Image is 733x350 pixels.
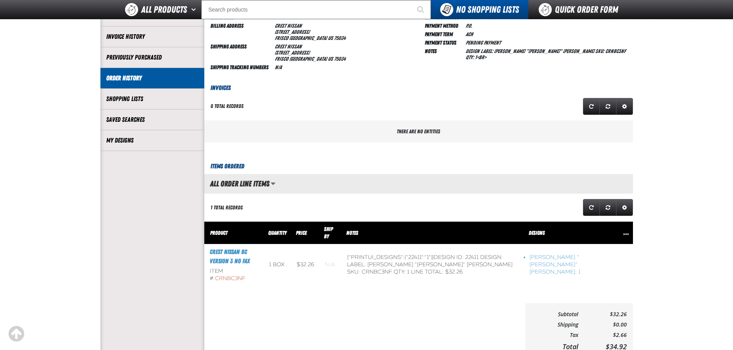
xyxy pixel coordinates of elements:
[466,31,473,37] span: ACH
[324,226,333,239] span: Ship By
[296,230,307,236] span: Price
[275,29,310,35] span: [STREET_ADDRESS]
[599,199,616,216] a: Reset grid action
[334,35,346,41] bdo: 75034
[106,136,199,145] a: My Designs
[275,64,282,70] span: N/A
[599,98,616,115] a: Reset grid action
[531,309,579,320] td: Subtotal
[319,244,341,286] td: Blank
[106,32,199,41] a: Invoice History
[289,56,327,62] span: [GEOGRAPHIC_DATA]
[204,83,633,93] h3: Invoices
[106,53,199,62] a: Previously Purchased
[397,128,440,134] span: There are no entities
[583,199,600,216] a: Refresh grid action
[466,48,626,60] span: Design Label: [PERSON_NAME] "[PERSON_NAME]" [PERSON_NAME] Sku: CrNBC3NF Qty: 1<br>
[291,244,319,286] td: $32.26
[215,275,245,282] span: CrNBC3NF
[578,330,626,340] td: $2.66
[328,35,333,41] span: US
[614,222,633,244] th: Row actions
[210,204,243,211] div: 1 total records
[289,35,327,41] span: [GEOGRAPHIC_DATA]
[466,23,472,29] span: P.O.
[210,230,227,236] span: Product
[204,162,633,171] h3: Items Ordered
[328,56,333,62] span: US
[275,35,288,41] span: FRISCO
[106,95,199,103] a: Shopping Lists
[270,177,276,190] button: Manage grid views. Current view is All Order Line Items
[141,3,187,17] span: All Products
[425,30,463,38] td: Payment Term
[275,50,310,56] span: [STREET_ADDRESS]
[346,230,358,236] span: Notes
[210,103,244,110] div: 0 total records
[531,330,579,340] td: Tax
[106,115,199,124] a: Saved Searches
[275,56,288,62] span: FRISCO
[334,56,346,62] bdo: 75034
[204,179,269,188] h2: All Order Line Items
[583,98,600,115] a: Refresh grid action
[8,325,25,342] div: Scroll to the top
[210,268,259,282] div: Item #:
[616,98,633,115] a: Expand or Collapse Grid Settings
[529,230,545,236] span: Designs
[275,23,302,29] span: Crest Nissan
[425,38,463,46] td: Payment Status
[210,63,272,71] td: Shipping Tracking Numbers
[425,46,463,61] td: Notes
[342,244,524,286] td: {"printui_designs":{"22411":"1"}}Design Id: 22411 Design Label: [PERSON_NAME] "[PERSON_NAME]" [PE...
[210,21,272,42] td: Billing Address
[275,43,302,50] span: Crest Nissan
[578,309,626,320] td: $32.26
[268,230,287,236] span: Quantity
[466,40,501,46] span: Pending payment
[106,74,199,83] a: Order History
[425,21,463,30] td: Payment Method
[264,244,291,286] td: 1 box
[210,42,272,63] td: Shipping Address
[456,4,519,15] span: No Shopping Lists
[531,320,579,330] td: Shipping
[529,254,608,276] a: [PERSON_NAME] "[PERSON_NAME]" [PERSON_NAME]: 1
[578,320,626,330] td: $0.00
[210,248,250,265] a: Crest Nissan BC Version 3 No Fax
[616,199,633,216] a: Expand or Collapse Grid Settings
